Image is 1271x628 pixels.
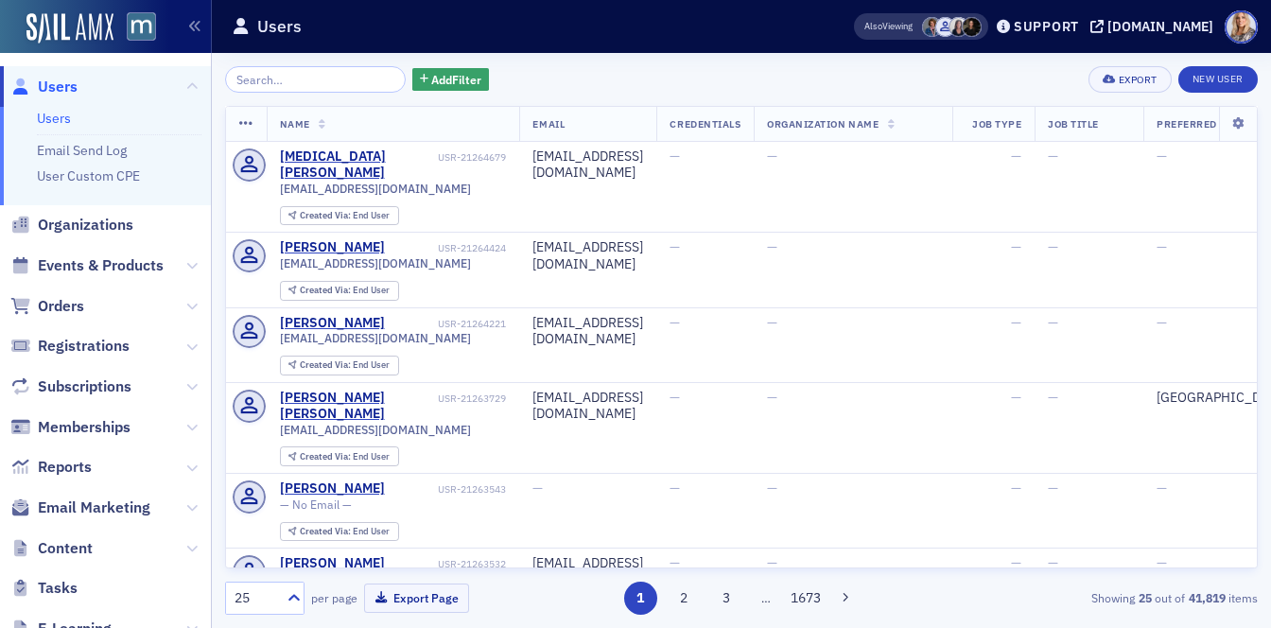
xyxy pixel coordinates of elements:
[280,239,385,256] a: [PERSON_NAME]
[280,117,310,131] span: Name
[962,17,982,37] span: Lauren McDonough
[864,20,913,33] span: Viewing
[38,215,133,235] span: Organizations
[280,148,435,182] a: [MEDICAL_DATA][PERSON_NAME]
[412,68,490,92] button: AddFilter
[1011,314,1021,331] span: —
[670,554,680,571] span: —
[1157,314,1167,331] span: —
[300,452,390,462] div: End User
[37,110,71,127] a: Users
[767,480,777,497] span: —
[300,527,390,537] div: End User
[532,480,543,497] span: —
[300,450,353,462] span: Created Via :
[532,390,643,423] div: [EMAIL_ADDRESS][DOMAIN_NAME]
[280,182,471,196] span: [EMAIL_ADDRESS][DOMAIN_NAME]
[670,389,680,406] span: —
[1157,238,1167,255] span: —
[300,360,390,371] div: End User
[127,12,156,42] img: SailAMX
[1048,554,1058,571] span: —
[280,522,399,542] div: Created Via: End User
[1048,480,1058,497] span: —
[280,480,385,497] a: [PERSON_NAME]
[927,589,1258,606] div: Showing out of items
[670,480,680,497] span: —
[438,151,506,164] div: USR-21264679
[767,148,777,165] span: —
[1185,589,1228,606] strong: 41,819
[670,148,680,165] span: —
[10,296,84,317] a: Orders
[431,71,481,88] span: Add Filter
[532,315,643,348] div: [EMAIL_ADDRESS][DOMAIN_NAME]
[767,389,777,406] span: —
[280,423,471,437] span: [EMAIL_ADDRESS][DOMAIN_NAME]
[300,286,390,296] div: End User
[1088,66,1171,93] button: Export
[10,457,92,478] a: Reports
[280,497,352,512] span: — No Email —
[1011,389,1021,406] span: —
[1011,480,1021,497] span: —
[10,497,150,518] a: Email Marketing
[532,117,565,131] span: Email
[10,255,164,276] a: Events & Products
[1178,66,1258,93] a: New User
[38,296,84,317] span: Orders
[225,66,406,93] input: Search…
[710,582,743,615] button: 3
[280,555,385,572] div: [PERSON_NAME]
[1048,117,1099,131] span: Job Title
[280,256,471,270] span: [EMAIL_ADDRESS][DOMAIN_NAME]
[37,142,127,159] a: Email Send Log
[935,17,955,37] span: Justin Chase
[26,13,113,44] img: SailAMX
[38,255,164,276] span: Events & Products
[280,315,385,332] a: [PERSON_NAME]
[1135,589,1155,606] strong: 25
[624,582,657,615] button: 1
[1048,389,1058,406] span: —
[790,582,823,615] button: 1673
[388,242,506,254] div: USR-21264424
[364,584,469,613] button: Export Page
[1011,554,1021,571] span: —
[1225,10,1258,44] span: Profile
[864,20,882,32] div: Also
[767,554,777,571] span: —
[10,376,131,397] a: Subscriptions
[753,589,779,606] span: …
[280,446,399,466] div: Created Via: End User
[38,336,130,357] span: Registrations
[1107,18,1213,35] div: [DOMAIN_NAME]
[972,117,1021,131] span: Job Type
[10,578,78,599] a: Tasks
[388,483,506,496] div: USR-21263543
[10,77,78,97] a: Users
[38,417,131,438] span: Memberships
[1157,554,1167,571] span: —
[1119,75,1158,85] div: Export
[300,209,353,221] span: Created Via :
[311,589,357,606] label: per page
[532,148,643,182] div: [EMAIL_ADDRESS][DOMAIN_NAME]
[388,558,506,570] div: USR-21263532
[532,239,643,272] div: [EMAIL_ADDRESS][DOMAIN_NAME]
[280,281,399,301] div: Created Via: End User
[1090,20,1220,33] button: [DOMAIN_NAME]
[38,538,93,559] span: Content
[235,588,276,608] div: 25
[767,314,777,331] span: —
[300,211,390,221] div: End User
[670,238,680,255] span: —
[1157,148,1167,165] span: —
[300,284,353,296] span: Created Via :
[38,77,78,97] span: Users
[257,15,302,38] h1: Users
